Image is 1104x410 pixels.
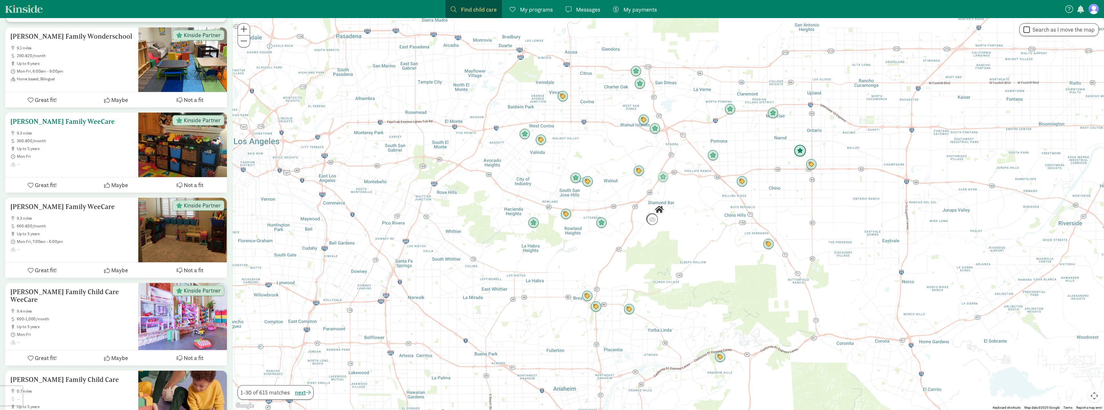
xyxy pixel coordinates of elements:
div: Click to see details [715,352,726,363]
div: Click to see details [570,173,581,184]
div: Click to see details [794,145,806,157]
span: up to 5 years [17,146,133,151]
div: Click to see details [767,108,778,119]
div: Click to see details [596,217,607,228]
span: Not a fit [184,95,203,104]
div: Click to see details [528,217,539,228]
span: Maybe [111,95,128,104]
div: Click to see details [535,135,546,145]
span: 9.4 miles [17,309,133,314]
span: Find child care [461,5,497,14]
h5: [PERSON_NAME] Family Child Care WeeCare [10,288,133,304]
div: Click to see details [646,213,657,224]
span: up to 5 years [17,231,133,236]
button: Not a fit [153,177,227,193]
button: Not a fit [153,92,227,107]
span: Mon-Fri, 7:00am - 6:00pm [17,239,133,244]
a: Terms [1063,406,1072,409]
div: Click to see details [647,214,658,225]
div: Click to see details [638,115,649,125]
span: 360-800/month [17,138,133,144]
span: Mon-Fri, 6:00am - 9:00pm [17,69,133,74]
button: Not a fit [153,350,227,365]
span: Home based, Bilingual [17,76,133,82]
h5: [PERSON_NAME] Family WeeCare [10,203,133,211]
span: Mon-Fri [17,332,133,337]
span: 660-800/month [17,224,133,229]
button: Maybe [79,92,153,107]
a: Report a map error [1076,406,1102,409]
span: up to 6 years [17,61,133,66]
div: Click to see details [630,66,641,77]
span: Kinside Partner [184,32,221,38]
div: Click to see details [634,78,645,89]
span: Kinside Partner [184,288,221,294]
span: 9.1 miles [17,45,133,51]
button: Map camera controls [1088,389,1101,402]
span: Mon-Fri [17,154,133,159]
span: Not a fit [184,354,203,362]
span: Great fit! [35,266,57,275]
span: Kinside Partner [184,203,221,208]
span: Maybe [111,266,128,275]
button: Great fit! [5,350,79,365]
button: Great fit! [5,263,79,278]
div: Click to see details [519,129,530,140]
button: Not a fit [153,263,227,278]
h5: [PERSON_NAME] Family Wonderschool [10,33,133,40]
div: Click to see details [654,204,665,215]
div: Click to see details [658,172,669,183]
img: Google [234,402,255,410]
span: Great fit! [35,354,57,362]
button: Maybe [79,350,153,365]
span: Great fit! [35,95,57,104]
span: 1-30 of 615 matches [240,388,290,397]
div: Click to see details [725,104,736,115]
span: Kinside Partner [184,117,221,123]
span: My programs [520,5,553,14]
span: 290-820/month [17,53,133,58]
span: 9.3 miles [17,131,133,136]
div: Click to see details [561,209,572,220]
div: Click to see details [624,304,635,315]
div: Click to see details [582,176,593,187]
label: Search as I move the map [1030,26,1095,34]
a: Kinside [5,5,43,13]
button: Great fit! [5,92,79,107]
span: 9.3 miles [17,216,133,221]
h5: [PERSON_NAME] Family Child Care [10,376,133,384]
button: Maybe [79,263,153,278]
span: Great fit! [35,181,57,189]
h5: [PERSON_NAME] Family WeeCare [10,118,133,125]
div: Click to see details [633,165,644,176]
div: Click to see details [806,159,817,170]
span: Maybe [111,181,128,189]
span: Messages [576,5,600,14]
div: Click to see details [763,239,774,250]
span: Maybe [111,354,128,362]
span: My payments [623,5,657,14]
span: up to 5 years [17,404,133,409]
button: next [295,388,311,397]
div: Click to see details [557,91,568,102]
div: Click to see details [582,291,593,302]
div: Click to see details [737,176,747,187]
div: Click to see details [647,214,658,225]
button: Great fit! [5,177,79,193]
div: Click to see details [650,123,660,134]
span: Not a fit [184,266,203,275]
a: Open this area in Google Maps (opens a new window) [234,402,255,410]
span: 600-1,000/month [17,316,133,322]
span: 0.7 miles [17,389,133,394]
span: Map data ©2025 Google [1024,406,1060,409]
button: Keyboard shortcuts [993,405,1021,410]
button: Maybe [79,177,153,193]
span: Not a fit [184,181,203,189]
div: Click to see details [708,150,718,161]
div: Click to see details [591,301,601,312]
span: up to 5 years [17,324,133,329]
